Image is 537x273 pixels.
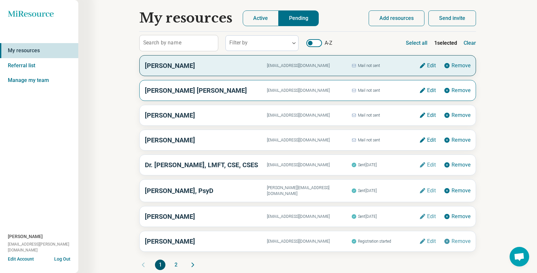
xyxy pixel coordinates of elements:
button: Remove [444,137,470,143]
span: Remove [452,113,470,118]
button: Edit [419,62,436,69]
button: Remove [444,87,470,94]
span: [EMAIL_ADDRESS][DOMAIN_NAME] [267,214,352,219]
button: Remove [444,187,470,194]
span: [EMAIL_ADDRESS][DOMAIN_NAME] [267,238,352,244]
h3: [PERSON_NAME] [145,110,267,120]
label: Search by name [143,40,181,45]
span: [PERSON_NAME][EMAIL_ADDRESS][DOMAIN_NAME] [267,185,352,197]
button: Remove [444,112,470,119]
button: Active [243,10,279,26]
button: Remove [444,62,470,69]
button: Log Out [54,256,70,261]
button: Edit [419,112,436,119]
button: Edit Account [8,256,34,263]
h3: Dr. [PERSON_NAME], LMFT, CSE, CSES [145,160,267,170]
button: Previous page [139,260,147,270]
h3: [PERSON_NAME] [145,135,267,145]
button: Edit [419,238,436,245]
span: Remove [452,239,470,244]
span: [EMAIL_ADDRESS][DOMAIN_NAME] [267,88,352,93]
button: Edit [419,162,436,168]
button: Remove [444,162,470,168]
span: Edit [427,88,436,93]
span: Remove [452,188,470,193]
h3: [PERSON_NAME] [PERSON_NAME] [145,86,267,95]
span: Mail not sent [351,111,419,120]
button: Edit [419,187,436,194]
button: 1 [155,260,165,270]
h3: [PERSON_NAME] [145,236,267,246]
span: Sent [DATE] [351,161,419,169]
span: Edit [427,137,436,143]
span: Sent [DATE] [351,212,419,221]
span: [EMAIL_ADDRESS][PERSON_NAME][DOMAIN_NAME] [8,241,78,253]
span: [EMAIL_ADDRESS][DOMAIN_NAME] [267,112,352,118]
label: A-Z [306,39,332,47]
span: Edit [427,214,436,219]
label: Filter by [229,40,248,46]
span: Edit [427,239,436,244]
button: Clear [464,35,476,51]
button: Edit [419,87,436,94]
a: Open chat [510,247,529,266]
button: Select all [406,35,428,51]
span: Remove [452,214,470,219]
b: 1 selected [434,39,457,47]
span: Remove [452,162,470,168]
button: Remove [444,238,470,245]
span: Edit [427,162,436,168]
button: Pending [279,10,319,26]
span: Edit [427,63,436,68]
span: Mail not sent [351,61,419,70]
h3: [PERSON_NAME], PsyD [145,186,267,196]
span: Edit [427,188,436,193]
span: [EMAIL_ADDRESS][DOMAIN_NAME] [267,137,352,143]
h1: My resources [139,10,232,26]
span: Remove [452,137,470,143]
span: [EMAIL_ADDRESS][DOMAIN_NAME] [267,63,352,69]
button: Send invite [428,10,476,26]
span: [EMAIL_ADDRESS][DOMAIN_NAME] [267,162,352,168]
button: Remove [444,213,470,220]
button: Edit [419,137,436,143]
span: Registration started [351,237,419,246]
span: Remove [452,88,470,93]
button: Next page [189,260,197,270]
h3: [PERSON_NAME] [145,212,267,221]
span: Mail not sent [351,86,419,95]
h3: [PERSON_NAME] [145,61,267,71]
span: Sent [DATE] [351,186,419,195]
span: Edit [427,113,436,118]
span: [PERSON_NAME] [8,233,43,240]
span: Mail not sent [351,136,419,144]
button: 2 [171,260,181,270]
button: Edit [419,213,436,220]
span: Remove [452,63,470,68]
button: Add resources [369,10,424,26]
